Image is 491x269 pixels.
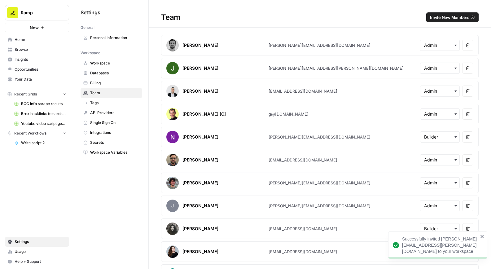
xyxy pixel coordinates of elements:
div: [PERSON_NAME] [182,157,218,163]
a: Settings [5,237,69,247]
span: API Providers [90,110,139,116]
div: [PERSON_NAME] [182,180,218,186]
span: Personal Information [90,35,139,41]
a: Databases [81,68,142,78]
input: Admin [424,88,456,94]
span: Ramp [21,10,58,16]
a: Billing [81,78,142,88]
img: avatar [166,108,179,120]
span: Invite New Members [430,14,469,20]
a: Usage [5,247,69,257]
span: Workspace [90,60,139,66]
div: [EMAIL_ADDRESS][DOMAIN_NAME] [269,88,337,94]
span: Settings [15,239,66,245]
div: [EMAIL_ADDRESS][DOMAIN_NAME] [269,157,337,163]
span: BCC info scrape results [21,101,66,107]
span: Brex backlinks to cards page [21,111,66,117]
div: g@[DOMAIN_NAME] [269,111,309,117]
button: Recent Workflows [5,129,69,138]
div: [EMAIL_ADDRESS][DOMAIN_NAME] [269,249,337,255]
img: avatar [166,131,179,143]
button: New [5,23,69,32]
input: Admin [424,203,456,209]
span: Home [15,37,66,42]
span: Single Sign On [90,120,139,126]
span: Workspace Variables [90,150,139,155]
a: Brex backlinks to cards page [11,109,69,119]
img: avatar [166,62,179,74]
span: J [166,200,179,212]
div: [PERSON_NAME][EMAIL_ADDRESS][DOMAIN_NAME] [269,42,370,48]
input: Builder [424,134,456,140]
a: Team [81,88,142,98]
img: avatar [166,245,179,258]
span: Youtube video script generator [21,121,66,126]
div: [PERSON_NAME] [C] [182,111,226,117]
span: Team [90,90,139,96]
div: Team [149,12,491,22]
div: [PERSON_NAME][EMAIL_ADDRESS][DOMAIN_NAME] [269,180,370,186]
img: avatar [166,39,179,51]
span: Insights [15,57,66,62]
span: Billing [90,80,139,86]
a: Home [5,35,69,45]
span: Recent Grids [14,91,37,97]
a: Workspace [81,58,142,68]
button: Workspace: Ramp [5,5,69,20]
span: Opportunities [15,67,66,72]
img: avatar [166,85,179,97]
a: Youtube video script generator [11,119,69,129]
span: Workspace [81,50,100,56]
input: Builder [424,226,456,232]
span: Secrets [90,140,139,145]
span: Integrations [90,130,139,135]
a: Insights [5,55,69,64]
img: Ramp Logo [7,7,18,18]
div: Successfully invited [PERSON_NAME][EMAIL_ADDRESS][PERSON_NAME][DOMAIN_NAME] to your workspace [402,236,478,254]
a: Write script 2 [11,138,69,148]
a: BCC info scrape results [11,99,69,109]
span: Settings [81,9,100,16]
div: [PERSON_NAME] [182,134,218,140]
a: Opportunities [5,64,69,74]
div: [PERSON_NAME] [182,203,218,209]
a: Single Sign On [81,118,142,128]
input: Admin [424,42,456,48]
span: Help + Support [15,259,66,264]
input: Admin [424,180,456,186]
button: Help + Support [5,257,69,267]
a: Your Data [5,74,69,84]
a: Personal Information [81,33,142,43]
a: Browse [5,45,69,55]
div: [PERSON_NAME] [182,249,218,255]
span: Browse [15,47,66,52]
div: [EMAIL_ADDRESS][DOMAIN_NAME] [269,226,337,232]
input: Admin [424,65,456,71]
div: [PERSON_NAME][EMAIL_ADDRESS][PERSON_NAME][DOMAIN_NAME] [269,65,404,71]
img: avatar [166,223,179,235]
a: Tags [81,98,142,108]
button: Invite New Members [426,12,479,22]
a: API Providers [81,108,142,118]
div: [PERSON_NAME][EMAIL_ADDRESS][DOMAIN_NAME] [269,203,370,209]
span: New [30,24,39,31]
div: [PERSON_NAME] [182,42,218,48]
button: Recent Grids [5,90,69,99]
div: [PERSON_NAME] [182,226,218,232]
a: Workspace Variables [81,148,142,157]
span: Write script 2 [21,140,66,146]
span: General [81,25,94,30]
div: [PERSON_NAME] [182,88,218,94]
a: Secrets [81,138,142,148]
img: avatar [166,177,179,189]
img: avatar [166,154,179,166]
div: [PERSON_NAME][EMAIL_ADDRESS][DOMAIN_NAME] [269,134,370,140]
div: [PERSON_NAME] [182,65,218,71]
span: Recent Workflows [14,130,46,136]
span: Tags [90,100,139,106]
input: Admin [424,111,456,117]
span: Usage [15,249,66,254]
span: Your Data [15,77,66,82]
a: Integrations [81,128,142,138]
span: Databases [90,70,139,76]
